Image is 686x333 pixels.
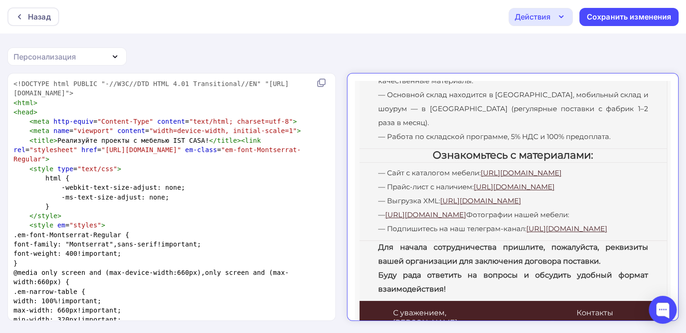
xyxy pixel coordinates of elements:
span: </ [29,212,37,220]
span: width: 100%!important; [14,297,102,305]
span: > [297,127,301,134]
button: Персонализация [7,47,127,66]
span: title [34,137,54,144]
span: < [29,118,34,125]
span: rel [14,146,26,153]
span: < [29,127,34,134]
a: [URL][DOMAIN_NAME] [30,129,111,138]
span: html [18,99,34,107]
span: "Content-Type" [97,118,153,125]
span: = = [14,127,301,134]
span: style [34,221,54,229]
span: < [29,221,34,229]
div: Контакты [187,227,293,237]
div: Действия [515,11,550,22]
span: em-class [185,146,217,153]
span: max-width: 660px!important; [14,306,121,314]
span: "styles" [69,221,102,229]
span: content [117,127,145,134]
span: -ms-text-size-adjust: none; [14,193,169,201]
span: html { [14,174,69,182]
span: style [37,212,57,220]
span: link [245,137,261,144]
span: > [57,212,61,220]
span: font-weight: 400!important; [14,250,121,257]
a: [URL][DOMAIN_NAME] [126,87,207,96]
span: = [14,165,122,173]
span: <!DOCTYPE html PUBLIC "-//W3C//DTD HTML 4.01 Transitional//EN" "[URL][DOMAIN_NAME]"> [14,80,289,97]
span: head [18,108,34,116]
span: "[URL][DOMAIN_NAME]" [102,146,181,153]
span: </ [209,137,217,144]
span: Для начала сотрудничества пришлите, пожалуйста, реквизиты вашей организации для заключения догово... [23,162,293,213]
span: > [102,221,106,229]
span: = [14,221,105,229]
span: meta [34,118,49,125]
span: -webkit-text-size-adjust: none; [14,184,185,191]
span: = = [14,118,297,125]
span: "viewport" [74,127,114,134]
span: Ознакомьтесь с материалами: [78,68,238,80]
span: type [57,165,73,173]
span: "stylesheet" [29,146,77,153]
span: "text/html; charset=utf-8" [189,118,293,125]
span: "text/css" [77,165,117,173]
span: style [34,165,54,173]
span: name [54,127,69,134]
span: < [14,99,18,107]
span: em [57,221,65,229]
span: "width=device-width, initial-scale=1" [149,127,297,134]
span: min-width: 320px!important; [14,316,121,323]
button: Действия [509,8,573,26]
div: Персонализация [14,51,76,62]
a: [URL][DOMAIN_NAME] [119,101,200,110]
a: [URL][DOMAIN_NAME] [85,115,166,124]
span: < [29,137,34,144]
a: [URL][DOMAIN_NAME] [171,143,252,152]
div: Назад [28,11,51,22]
span: title [217,137,237,144]
span: } [14,260,18,267]
div: С уважением, [PERSON_NAME] Директор по развитию [38,227,133,256]
span: > [34,108,38,116]
span: >< [237,137,245,144]
span: .em-narrow-table { [14,288,85,295]
span: font-family: "Montserrat",sans-serif!important; [14,240,201,248]
span: < [29,165,34,173]
span: < [14,108,18,116]
span: meta [34,127,49,134]
span: > [34,99,38,107]
div: — Сайт с каталогом мебели: — Прайс-лист с наличием: — Выгрузка XML: — Фотографии нашей мебели: — ... [23,85,293,155]
div: Сохранить изменения [587,12,672,22]
span: > [54,137,58,144]
span: Реализуйте проекты с мебелью IST CASA! = = = [14,137,301,163]
span: > [46,155,50,163]
span: } [14,203,49,210]
span: @media only screen and (max-device-width:660px),only screen and (max-width:660px) { [14,269,289,286]
span: .em-font-Montserrat-Regular { [14,231,129,239]
span: > [293,118,297,125]
span: > [117,165,122,173]
span: http-equiv [54,118,94,125]
span: href [82,146,97,153]
span: content [157,118,185,125]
